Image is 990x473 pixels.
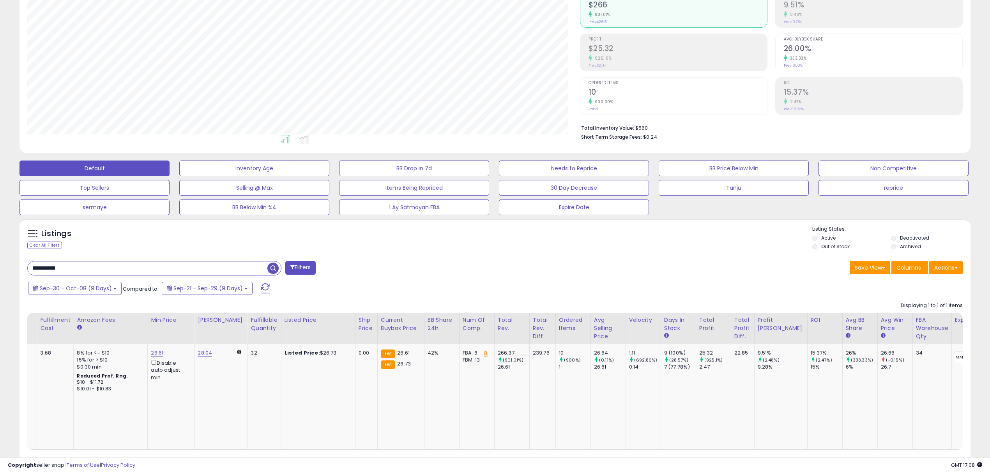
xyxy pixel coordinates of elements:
[819,180,969,196] button: reprice
[499,180,649,196] button: 30 Day Decrease
[359,316,374,332] div: Ship Price
[339,199,489,215] button: 1 Ay Satmayan FBA
[896,264,921,272] span: Columns
[951,461,982,469] span: 2025-10-8 17:08 GMT
[339,161,489,176] button: BB Drop in 7d
[599,357,614,363] small: (0.11%)
[594,316,622,341] div: Avg Selling Price
[881,332,886,339] small: Avg Win Price.
[592,12,610,18] small: 901.01%
[589,37,767,42] span: Profit
[881,316,909,332] div: Avg Win Price
[784,107,804,111] small: Prev: 15.00%
[929,261,963,274] button: Actions
[77,372,128,379] b: Reduced Prof. Rng.
[811,349,842,357] div: 15.37%
[643,133,657,141] span: $0.24
[811,316,839,324] div: ROI
[634,357,657,363] small: (692.86%)
[787,99,802,105] small: 2.47%
[428,316,456,332] div: BB Share 24h.
[659,180,809,196] button: Tanju
[359,349,371,357] div: 0.00
[77,364,141,371] div: $0.30 min
[664,332,669,339] small: Days In Stock.
[559,316,587,332] div: Ordered Items
[77,349,141,357] div: 8% for <= $10
[499,161,649,176] button: Needs to Reprice
[28,282,122,295] button: Sep-30 - Oct-08 (9 Days)
[173,284,243,292] span: Sep-21 - Sep-29 (9 Days)
[664,364,696,371] div: 7 (77.78%)
[498,316,526,332] div: Total Rev.
[846,316,874,332] div: Avg BB Share
[758,349,807,357] div: 9.51%
[67,461,100,469] a: Terms of Use
[19,161,170,176] button: Default
[198,349,212,357] a: 28.04
[41,228,71,239] h5: Listings
[77,316,144,324] div: Amazon Fees
[40,316,70,332] div: Fulfillment Cost
[27,242,62,249] div: Clear All Filters
[151,358,188,381] div: Disable auto adjust min
[784,88,962,98] h2: 15.37%
[559,349,590,357] div: 10
[629,349,661,357] div: 1.11
[821,235,836,241] label: Active
[758,364,807,371] div: 9.28%
[659,161,809,176] button: BB Price Below Min
[397,349,410,357] span: 26.61
[784,81,962,85] span: ROI
[812,226,971,233] p: Listing States:
[589,0,767,11] h2: $266
[533,349,550,357] div: 239.76
[901,302,963,309] div: Displaying 1 to 1 of 1 items
[498,364,529,371] div: 26.61
[77,324,81,331] small: Amazon Fees.
[179,180,329,196] button: Selling @ Max
[891,261,928,274] button: Columns
[592,99,613,105] small: 900.00%
[699,316,728,332] div: Total Profit
[784,63,803,68] small: Prev: 6.00%
[503,357,523,363] small: (901.01%)
[664,316,693,332] div: Days In Stock
[581,125,634,131] b: Total Inventory Value:
[428,349,453,357] div: 42%
[594,349,626,357] div: 26.64
[886,357,904,363] small: (-0.15%)
[784,37,962,42] span: Avg. Buybox Share
[900,243,921,250] label: Archived
[559,364,590,371] div: 1
[19,180,170,196] button: Top Sellers
[285,261,316,275] button: Filters
[381,360,395,369] small: FBA
[811,364,842,371] div: 15%
[77,386,141,392] div: $10.01 - $10.83
[285,316,352,324] div: Listed Price
[821,243,850,250] label: Out of Stock
[734,316,751,341] div: Total Profit Diff.
[900,235,929,241] label: Deactivated
[592,55,612,61] small: 925.10%
[758,316,804,332] div: Profit [PERSON_NAME]
[846,332,850,339] small: Avg BB Share.
[669,357,688,363] small: (28.57%)
[589,81,767,85] span: Ordered Items
[881,364,912,371] div: 26.7
[198,316,244,324] div: [PERSON_NAME]
[463,349,488,357] div: FBA: 6
[629,364,661,371] div: 0.14
[151,349,163,357] a: 26.61
[784,44,962,55] h2: 26.00%
[787,12,803,18] small: 2.48%
[381,349,395,358] small: FBA
[846,364,877,371] div: 6%
[162,282,253,295] button: Sep-21 - Sep-29 (9 Days)
[589,19,608,24] small: Prev: $26.61
[8,461,36,469] strong: Copyright
[463,316,491,332] div: Num of Comp.
[589,63,606,68] small: Prev: $2.47
[850,261,890,274] button: Save View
